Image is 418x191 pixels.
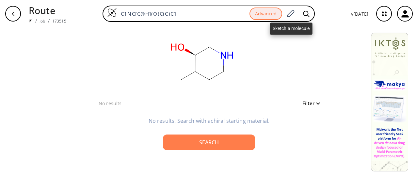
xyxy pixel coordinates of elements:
[168,140,250,145] div: Search
[99,100,122,107] p: No results
[371,33,408,171] img: Banner
[40,18,45,24] a: Job
[137,27,267,99] svg: C1NC[C@H](O)C(C)C1
[29,3,66,17] p: Route
[29,19,33,23] img: Spaya logo
[351,10,368,17] p: v [DATE]
[117,10,249,17] input: Enter SMILES
[270,23,313,35] div: Sketch a molecule
[249,8,282,20] button: Advanced
[52,18,66,24] a: 173515
[48,17,50,24] li: /
[107,8,117,18] img: Logo Spaya
[163,135,255,150] button: Search
[298,101,319,106] button: Filter
[35,17,37,24] li: /
[140,117,278,125] p: No results. Search with achiral starting material.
